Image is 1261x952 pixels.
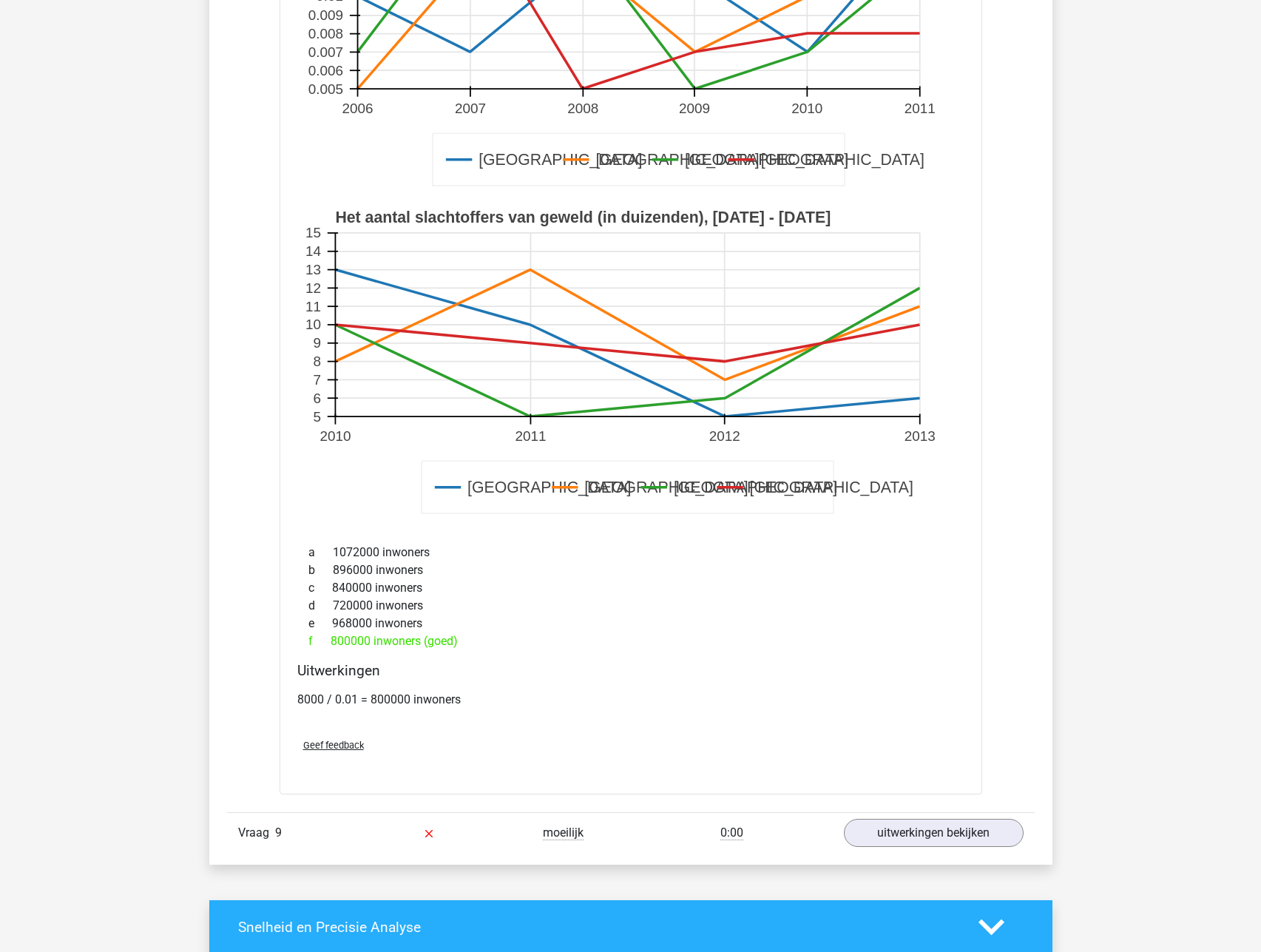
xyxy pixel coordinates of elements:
text: 2011 [515,428,546,444]
span: b [308,561,333,579]
div: 720000 inwoners [297,597,964,615]
text: [GEOGRAPHIC_DATA] [467,479,631,496]
text: [GEOGRAPHIC_DATA] [684,151,848,169]
span: 9 [275,826,282,840]
text: Het aantal slachtoffers van geweld (in duizenden), [DATE] - [DATE] [335,209,831,226]
p: 8000 / 0.01 = 800000 inwoners [297,691,964,709]
text: 7 [313,372,321,388]
text: 2013 [904,428,935,444]
text: 2012 [709,428,740,444]
div: 840000 inwoners [297,579,964,597]
span: moeilijk [543,826,584,840]
text: 11 [305,299,320,314]
span: f [308,632,331,650]
text: 0.005 [308,81,342,97]
a: uitwerkingen bekijken [844,819,1024,847]
text: 0.009 [308,7,342,23]
div: 968000 inwoners [297,615,964,632]
text: 2011 [904,101,935,116]
text: 2007 [454,101,485,116]
h4: Uitwerkingen [297,662,964,679]
text: 2008 [567,101,598,116]
text: [GEOGRAPHIC_DATA] [584,479,748,496]
text: 0.007 [308,44,342,60]
text: [GEOGRAPHIC_DATA] [479,151,642,169]
text: 2010 [791,101,822,116]
text: 15 [305,226,320,241]
text: [GEOGRAPHIC_DATA] [749,479,913,496]
span: a [308,544,333,561]
text: 0.006 [308,63,342,78]
text: [GEOGRAPHIC_DATA] [760,151,924,169]
div: 896000 inwoners [297,561,964,579]
text: 2009 [678,101,709,116]
span: Vraag [238,824,275,842]
span: e [308,615,332,632]
text: 14 [305,243,320,259]
span: d [308,597,333,615]
text: 13 [305,262,320,277]
text: 2010 [320,428,351,444]
h4: Snelheid en Precisie Analyse [238,919,956,936]
text: 5 [313,409,321,425]
div: 800000 inwoners (goed) [297,632,964,650]
text: 6 [313,391,321,406]
text: 12 [305,280,320,296]
text: 9 [313,335,321,351]
text: 0.008 [308,26,342,41]
text: 10 [305,317,320,333]
span: Geef feedback [303,740,364,751]
span: 0:00 [720,826,743,840]
span: c [308,579,332,597]
text: [GEOGRAPHIC_DATA] [595,151,759,169]
div: 1072000 inwoners [297,544,964,561]
text: 2006 [342,101,373,116]
text: 8 [313,354,321,369]
text: [GEOGRAPHIC_DATA] [673,479,836,496]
